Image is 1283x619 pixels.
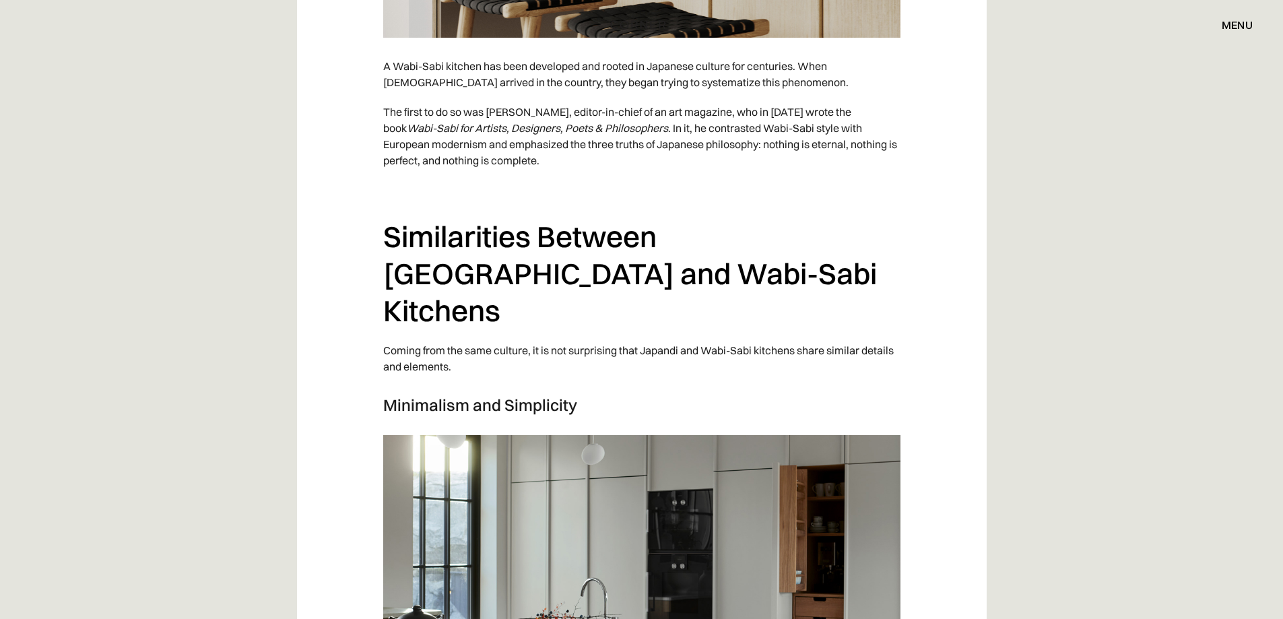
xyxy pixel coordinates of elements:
div: menu [1222,20,1253,30]
em: Wabi-Sabi for Artists, Designers, Poets & Philosophers [407,121,668,135]
p: The first to do so was [PERSON_NAME], editor-in-chief of an art magazine, who in [DATE] wrote the... [383,97,900,175]
h3: Minimalism and Simplicity [383,395,900,415]
a: home [595,16,688,34]
p: A Wabi-Sabi kitchen has been developed and rooted in Japanese culture for centuries. When [DEMOGR... [383,51,900,97]
p: ‍ [383,175,900,205]
p: Coming from the same culture, it is not surprising that Japandi and Wabi-Sabi kitchens share simi... [383,335,900,381]
div: menu [1208,13,1253,36]
h2: Similarities Between [GEOGRAPHIC_DATA] and Wabi-Sabi Kitchens [383,218,900,329]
